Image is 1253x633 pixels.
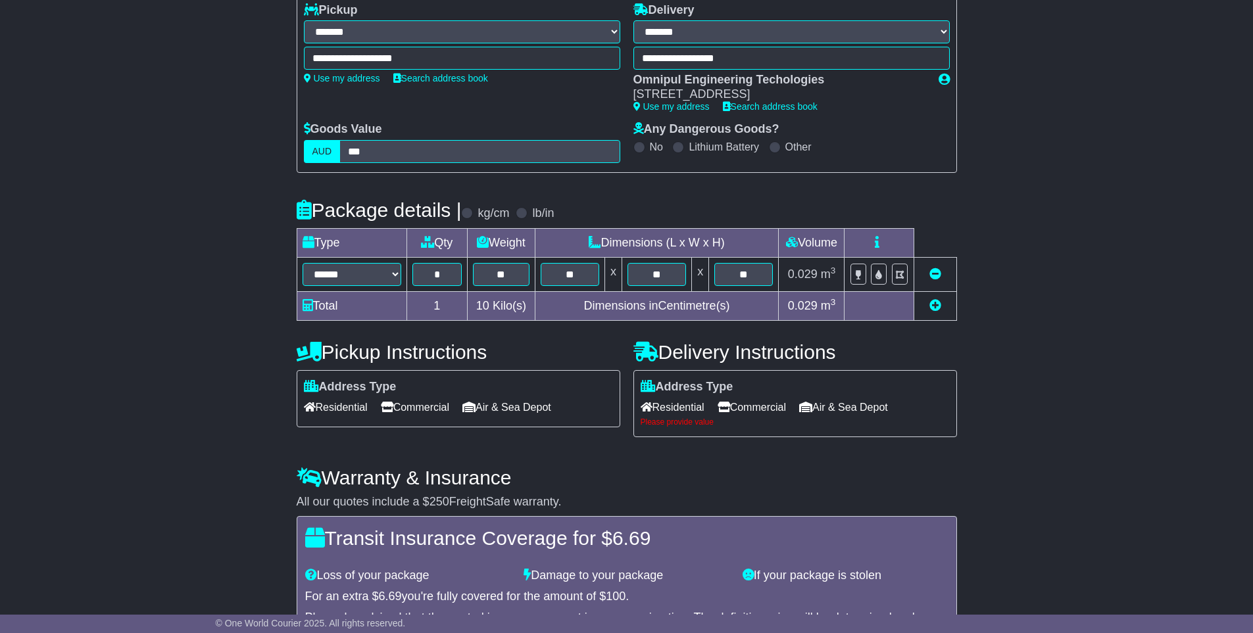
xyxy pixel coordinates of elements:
span: m [821,299,836,312]
td: Dimensions (L x W x H) [535,228,779,257]
span: 0.029 [788,268,818,281]
label: No [650,141,663,153]
span: Commercial [381,397,449,417]
h4: Pickup Instructions [297,341,620,363]
div: All our quotes include a $ FreightSafe warranty. [297,495,957,509]
span: 250 [430,495,449,508]
label: lb/in [532,206,554,221]
a: Search address book [393,73,488,83]
span: 6.69 [612,527,651,549]
td: 1 [406,291,468,320]
td: Dimensions in Centimetre(s) [535,291,779,320]
div: [STREET_ADDRESS] [633,87,925,102]
td: Qty [406,228,468,257]
td: Weight [468,228,535,257]
label: Other [785,141,812,153]
div: If your package is stolen [736,569,955,583]
sup: 3 [831,297,836,307]
a: Use my address [633,101,710,112]
span: 100 [606,590,626,603]
div: Damage to your package [517,569,736,583]
td: x [604,257,622,291]
span: Air & Sea Depot [462,397,551,417]
td: Type [297,228,406,257]
div: For an extra $ you're fully covered for the amount of $ . [305,590,948,604]
label: Any Dangerous Goods? [633,122,779,137]
label: Address Type [641,380,733,394]
span: Residential [641,397,704,417]
td: Total [297,291,406,320]
label: Goods Value [304,122,382,137]
span: Air & Sea Depot [799,397,888,417]
span: Residential [304,397,368,417]
span: 0.029 [788,299,818,312]
td: Volume [779,228,845,257]
div: Please provide value [641,417,950,427]
a: Add new item [929,299,941,312]
label: Pickup [304,3,358,18]
label: Delivery [633,3,695,18]
h4: Transit Insurance Coverage for $ [305,527,948,549]
span: 6.69 [379,590,402,603]
label: kg/cm [478,206,509,221]
td: x [692,257,709,291]
label: Address Type [304,380,397,394]
td: Kilo(s) [468,291,535,320]
span: © One World Courier 2025. All rights reserved. [216,618,406,628]
h4: Package details | [297,199,462,221]
label: Lithium Battery [689,141,759,153]
span: m [821,268,836,281]
sup: 3 [831,266,836,275]
a: Search address book [723,101,818,112]
label: AUD [304,140,341,163]
div: Loss of your package [299,569,518,583]
a: Remove this item [929,268,941,281]
h4: Warranty & Insurance [297,467,957,488]
div: Omnipul Engineering Techologies [633,73,925,87]
span: Commercial [718,397,786,417]
span: 10 [476,299,489,312]
a: Use my address [304,73,380,83]
h4: Delivery Instructions [633,341,957,363]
